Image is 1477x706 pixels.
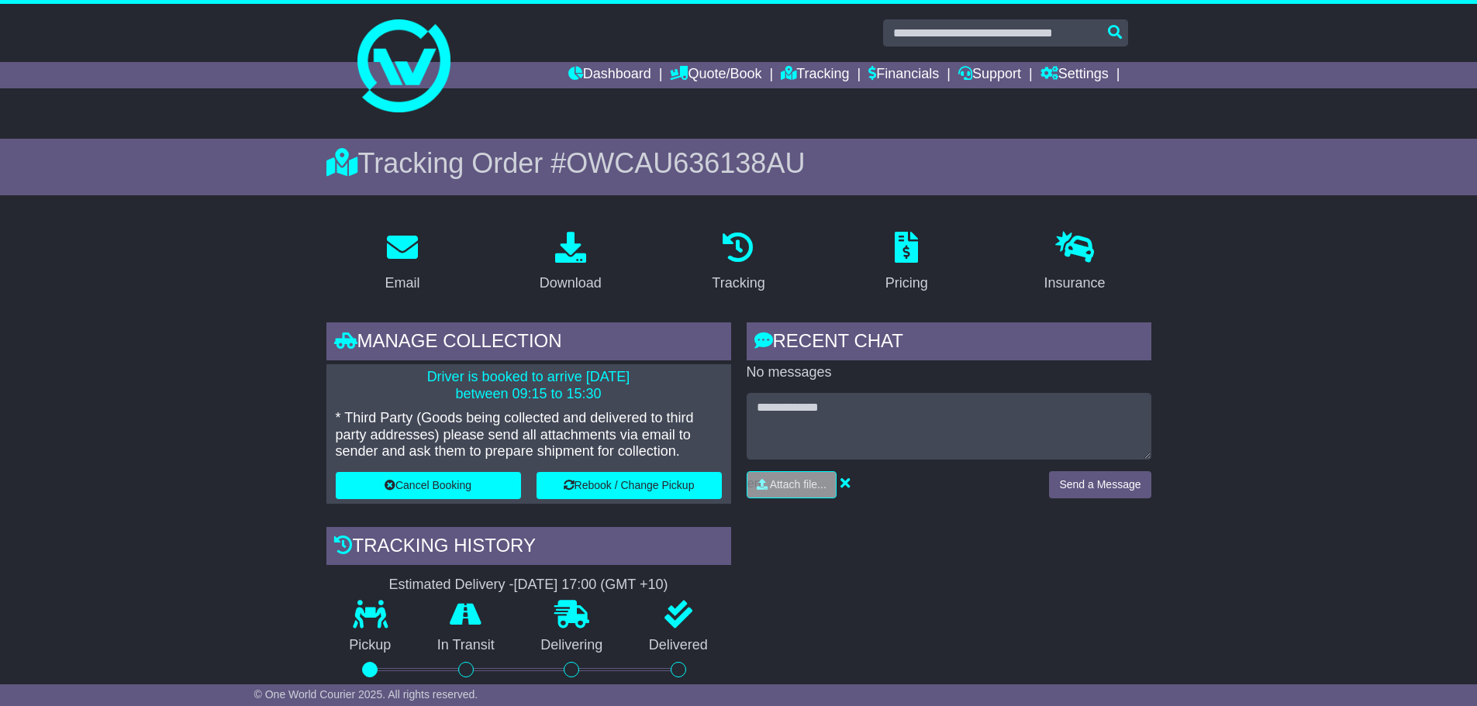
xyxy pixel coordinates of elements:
[1040,62,1109,88] a: Settings
[336,410,722,460] p: * Third Party (Goods being collected and delivered to third party addresses) please send all atta...
[781,62,849,88] a: Tracking
[875,226,938,299] a: Pricing
[336,369,722,402] p: Driver is booked to arrive [DATE] between 09:15 to 15:30
[568,62,651,88] a: Dashboard
[326,527,731,569] div: Tracking history
[336,472,521,499] button: Cancel Booking
[712,273,764,294] div: Tracking
[537,472,722,499] button: Rebook / Change Pickup
[540,273,602,294] div: Download
[254,688,478,701] span: © One World Courier 2025. All rights reserved.
[747,322,1151,364] div: RECENT CHAT
[747,364,1151,381] p: No messages
[326,577,731,594] div: Estimated Delivery -
[326,322,731,364] div: Manage collection
[514,577,668,594] div: [DATE] 17:00 (GMT +10)
[670,62,761,88] a: Quote/Book
[374,226,430,299] a: Email
[530,226,612,299] a: Download
[518,637,626,654] p: Delivering
[414,637,518,654] p: In Transit
[626,637,731,654] p: Delivered
[326,146,1151,180] div: Tracking Order #
[326,637,415,654] p: Pickup
[958,62,1021,88] a: Support
[566,147,805,179] span: OWCAU636138AU
[385,273,419,294] div: Email
[702,226,775,299] a: Tracking
[1049,471,1151,498] button: Send a Message
[1034,226,1116,299] a: Insurance
[868,62,939,88] a: Financials
[1044,273,1106,294] div: Insurance
[885,273,928,294] div: Pricing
